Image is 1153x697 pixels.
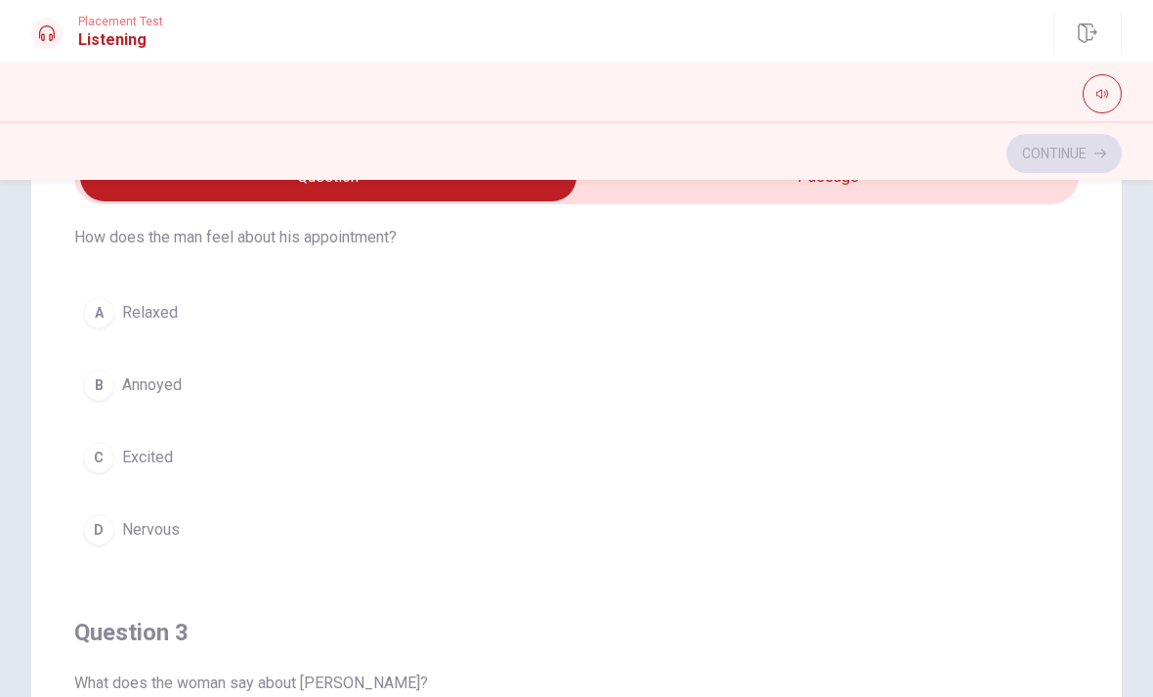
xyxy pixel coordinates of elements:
[122,301,178,325] span: Relaxed
[74,226,1079,249] span: How does the man feel about his appointment?
[122,373,182,397] span: Annoyed
[74,672,1079,695] span: What does the woman say about [PERSON_NAME]?
[74,288,1079,337] button: ARelaxed
[83,442,114,473] div: C
[74,361,1079,410] button: BAnnoyed
[78,15,163,28] span: Placement Test
[74,617,1079,648] h4: Question 3
[83,370,114,401] div: B
[83,297,114,328] div: A
[122,446,173,469] span: Excited
[74,505,1079,554] button: DNervous
[83,514,114,545] div: D
[122,518,180,542] span: Nervous
[78,28,163,52] h1: Listening
[74,433,1079,482] button: CExcited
